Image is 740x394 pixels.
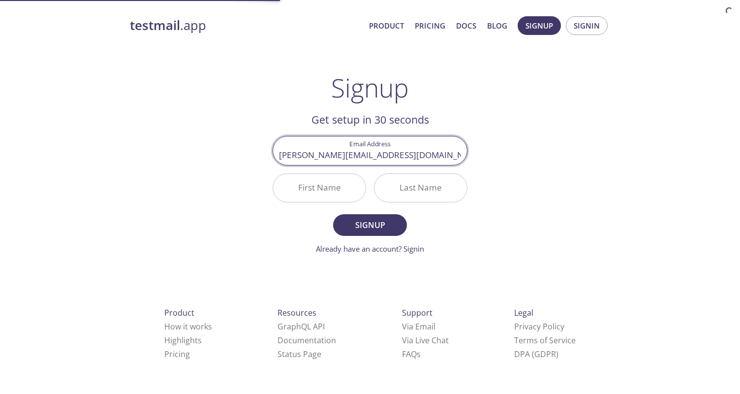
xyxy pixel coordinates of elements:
[518,16,561,35] button: Signup
[130,17,361,34] a: testmail.app
[456,19,476,32] a: Docs
[164,307,194,318] span: Product
[333,214,407,236] button: Signup
[514,321,564,332] a: Privacy Policy
[130,17,180,34] strong: testmail
[514,349,558,360] a: DPA (GDPR)
[277,321,325,332] a: GraphQL API
[277,307,316,318] span: Resources
[402,335,449,346] a: Via Live Chat
[164,349,190,360] a: Pricing
[574,19,600,32] span: Signin
[164,335,202,346] a: Highlights
[277,349,321,360] a: Status Page
[277,335,336,346] a: Documentation
[525,19,553,32] span: Signup
[402,321,435,332] a: Via Email
[566,16,608,35] button: Signin
[164,321,212,332] a: How it works
[487,19,507,32] a: Blog
[417,349,421,360] span: s
[402,349,421,360] a: FAQ
[402,307,432,318] span: Support
[415,19,445,32] a: Pricing
[514,307,533,318] span: Legal
[316,244,424,254] a: Already have an account? Signin
[344,218,396,232] span: Signup
[273,111,467,128] h2: Get setup in 30 seconds
[331,73,409,102] h1: Signup
[369,19,404,32] a: Product
[514,335,576,346] a: Terms of Service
